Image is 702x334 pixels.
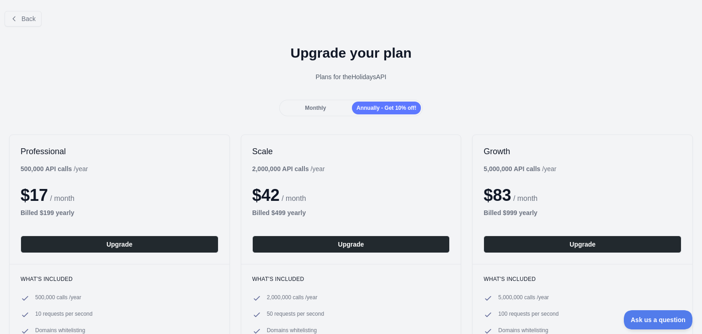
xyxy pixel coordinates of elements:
b: 2,000,000 API calls [252,165,309,172]
div: / year [252,164,325,173]
span: $ 42 [252,186,280,205]
h2: Growth [484,146,681,157]
div: / year [484,164,556,173]
span: $ 83 [484,186,511,205]
h2: Scale [252,146,450,157]
iframe: Toggle Customer Support [624,310,693,329]
b: 5,000,000 API calls [484,165,540,172]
